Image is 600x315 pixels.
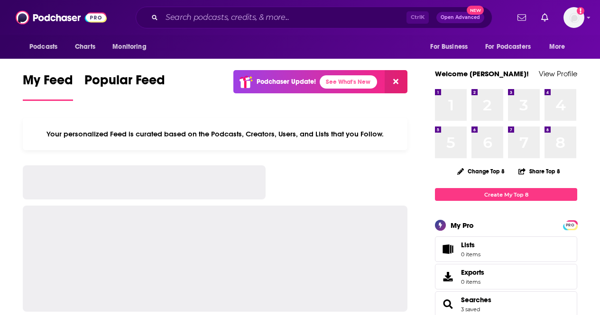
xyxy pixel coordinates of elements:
svg: Add a profile image [577,7,584,15]
a: Searches [438,297,457,311]
a: Welcome [PERSON_NAME]! [435,69,529,78]
button: open menu [106,38,158,56]
span: New [467,6,484,15]
span: Open Advanced [441,15,480,20]
a: Show notifications dropdown [537,9,552,26]
button: open menu [479,38,545,56]
span: For Business [430,40,468,54]
span: Popular Feed [84,72,165,94]
span: Exports [461,268,484,277]
span: Logged in as ClarissaGuerrero [563,7,584,28]
a: Charts [69,38,101,56]
button: Open AdvancedNew [436,12,484,23]
a: Exports [435,264,577,289]
span: Lists [438,243,457,256]
a: PRO [564,221,576,228]
span: More [549,40,565,54]
a: See What's New [320,75,377,89]
span: Monitoring [112,40,146,54]
button: open menu [543,38,577,56]
div: Search podcasts, credits, & more... [136,7,492,28]
span: Lists [461,241,475,249]
button: Show profile menu [563,7,584,28]
img: User Profile [563,7,584,28]
span: My Feed [23,72,73,94]
a: Searches [461,296,491,304]
button: Share Top 8 [518,162,561,180]
span: 0 items [461,251,480,258]
span: For Podcasters [485,40,531,54]
a: 3 saved [461,306,480,313]
img: Podchaser - Follow, Share and Rate Podcasts [16,9,107,27]
div: Your personalized Feed is curated based on the Podcasts, Creators, Users, and Lists that you Follow. [23,118,407,150]
span: Exports [438,270,457,283]
input: Search podcasts, credits, & more... [162,10,406,25]
button: open menu [424,38,480,56]
span: Charts [75,40,95,54]
button: Change Top 8 [452,165,510,177]
p: Podchaser Update! [257,78,316,86]
a: View Profile [539,69,577,78]
a: Lists [435,236,577,262]
div: My Pro [451,221,474,230]
span: 0 items [461,279,484,285]
a: Show notifications dropdown [514,9,530,26]
span: PRO [564,222,576,229]
span: Lists [461,241,480,249]
button: open menu [23,38,70,56]
span: Podcasts [29,40,57,54]
a: Popular Feed [84,72,165,101]
a: Create My Top 8 [435,188,577,201]
span: Ctrl K [406,11,429,24]
a: My Feed [23,72,73,101]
